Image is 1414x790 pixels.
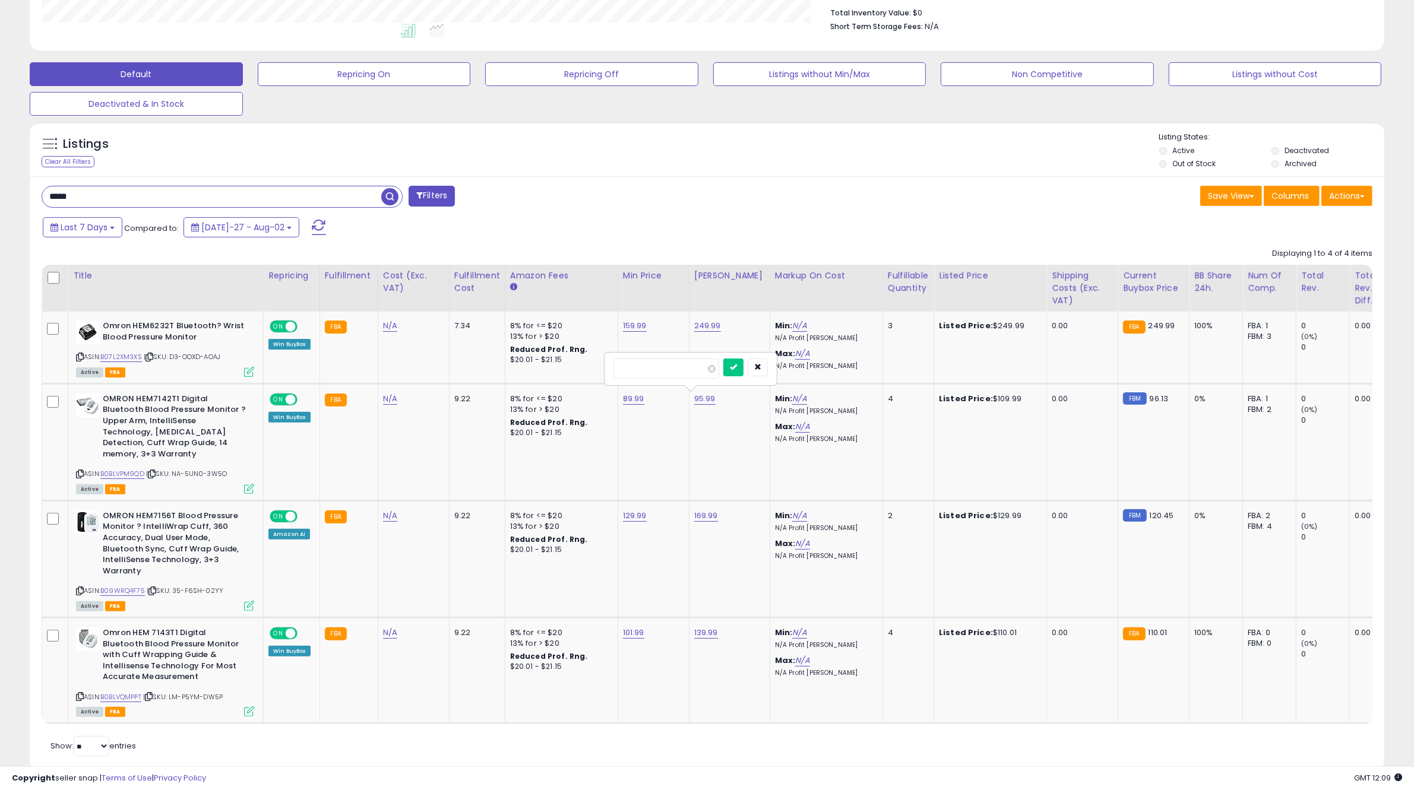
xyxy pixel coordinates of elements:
b: OMRON HEM7156T Blood Pressure Monitor ? IntelliWrap Cuff, 360 Accuracy, Dual User Mode, Bluetooth... [103,510,247,579]
div: 0% [1194,510,1233,521]
div: Total Rev. Diff. [1355,269,1377,307]
div: $20.01 - $21.15 [510,428,609,438]
small: FBM [1123,509,1146,522]
a: N/A [792,320,806,332]
div: 100% [1194,321,1233,331]
a: 249.99 [694,320,721,332]
span: OFF [296,629,315,639]
div: 0.00 [1355,394,1373,404]
a: N/A [792,510,806,522]
b: Listed Price: [939,320,993,331]
div: 0.00 [1355,510,1373,521]
div: 7.34 [454,321,496,331]
b: Max: [775,538,796,549]
span: 2025-08-10 12:09 GMT [1354,772,1402,783]
button: [DATE]-27 - Aug-02 [184,217,299,237]
b: Min: [775,393,793,404]
span: 110.01 [1149,627,1168,638]
a: 95.99 [694,393,716,405]
div: 8% for <= $20 [510,394,609,404]
div: FBM: 4 [1248,521,1287,532]
span: FBA [105,707,125,717]
img: 31r28zn+v9L._SL40_.jpg [76,394,100,417]
a: Terms of Use [102,772,152,783]
div: Total Rev. [1301,269,1345,294]
div: 13% for > $20 [510,638,609,649]
span: Show: entries [50,740,136,751]
div: 0 [1301,510,1349,521]
b: Max: [775,421,796,432]
div: Listed Price [939,269,1042,282]
li: $0 [830,5,1364,19]
div: 0% [1194,394,1233,404]
a: N/A [792,627,806,639]
p: N/A Profit [PERSON_NAME] [775,669,874,677]
div: Title [73,269,258,282]
small: FBA [325,321,347,334]
button: Last 7 Days [43,217,122,237]
div: Win BuyBox [268,339,311,350]
div: 9.22 [454,510,496,521]
img: 4194cwIgnIL._SL40_.jpg [76,510,100,534]
b: Listed Price: [939,627,993,638]
span: All listings currently available for purchase on Amazon [76,367,103,377]
b: Reduced Prof. Rng. [510,534,588,544]
span: All listings currently available for purchase on Amazon [76,484,103,494]
div: 0.00 [1355,627,1373,638]
div: 8% for <= $20 [510,627,609,638]
span: FBA [105,601,125,611]
div: FBM: 2 [1248,404,1287,415]
span: | SKU: NA-5UN0-3W5O [146,469,227,478]
p: N/A Profit [PERSON_NAME] [775,552,874,560]
p: Listing States: [1159,132,1384,143]
b: Max: [775,348,796,359]
div: Fulfillment Cost [454,269,500,294]
div: Clear All Filters [42,156,94,167]
span: OFF [296,394,315,404]
div: 0.00 [1052,627,1109,638]
div: 0.00 [1052,510,1109,521]
p: N/A Profit [PERSON_NAME] [775,435,874,443]
div: Current Buybox Price [1123,269,1184,294]
div: Amazon Fees [510,269,613,282]
span: Compared to: [124,223,179,234]
b: Short Term Storage Fees: [830,21,923,31]
button: Non Competitive [941,62,1154,86]
span: | SKU: D3-OOXD-AOAJ [144,352,220,361]
div: 13% for > $20 [510,521,609,532]
a: 159.99 [623,320,647,332]
div: 0 [1301,532,1349,542]
a: 129.99 [623,510,647,522]
button: Save View [1200,186,1262,206]
div: 8% for <= $20 [510,321,609,331]
div: seller snap | | [12,773,206,784]
small: FBA [325,510,347,524]
b: Min: [775,627,793,638]
div: $20.01 - $21.15 [510,662,609,672]
label: Out of Stock [1172,158,1216,169]
div: Cost (Exc. VAT) [383,269,444,294]
a: N/A [795,538,809,550]
div: $110.01 [939,627,1037,638]
span: [DATE]-27 - Aug-02 [201,221,284,233]
a: B0BLVQMPPT [100,692,141,702]
a: N/A [383,627,397,639]
small: (0%) [1301,332,1318,341]
button: Repricing On [258,62,471,86]
span: Last 7 Days [61,221,107,233]
small: (0%) [1301,522,1318,531]
label: Active [1172,145,1194,156]
div: 100% [1194,627,1233,638]
div: FBA: 1 [1248,321,1287,331]
a: B07L2XM3XS [100,352,142,362]
div: Num of Comp. [1248,269,1291,294]
div: Fulfillable Quantity [888,269,929,294]
a: B09WRQ4F75 [100,586,145,596]
a: N/A [792,393,806,405]
div: 9.22 [454,627,496,638]
img: 41q2JKSBbnL._SL40_.jpg [76,627,100,651]
span: 96.13 [1150,393,1169,404]
div: 0.00 [1052,394,1109,404]
a: N/A [383,510,397,522]
div: ASIN: [76,394,254,493]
